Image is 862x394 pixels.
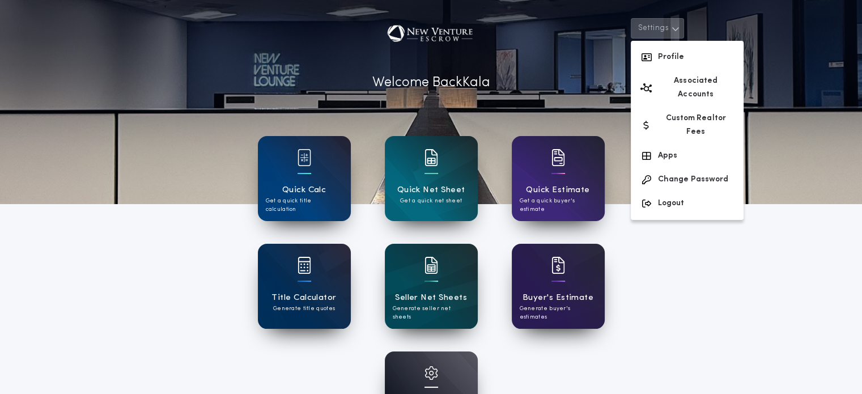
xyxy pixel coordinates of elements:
a: card iconQuick Net SheetGet a quick net sheet [385,136,478,221]
a: card iconSeller Net SheetsGenerate seller net sheets [385,244,478,329]
p: Get a quick net sheet [400,197,462,205]
button: Apps [631,144,744,168]
button: Associated Accounts [631,69,744,107]
button: Settings [631,18,684,39]
div: Settings [631,41,744,220]
p: Welcome Back Kala [372,73,490,93]
p: Generate buyer's estimates [520,304,597,321]
h1: Quick Net Sheet [397,184,465,197]
img: card icon [551,149,565,166]
img: card icon [298,257,311,274]
a: card iconTitle CalculatorGenerate title quotes [258,244,351,329]
button: Custom Realtor Fees [631,107,744,144]
p: Generate title quotes [273,304,335,313]
img: card icon [424,366,438,380]
h1: Quick Calc [282,184,326,197]
button: Change Password [631,168,744,192]
img: card icon [424,257,438,274]
h1: Quick Estimate [526,184,590,197]
a: card iconQuick CalcGet a quick title calculation [258,136,351,221]
button: Profile [631,45,744,69]
h1: Title Calculator [271,291,336,304]
img: card icon [298,149,311,166]
a: card iconQuick EstimateGet a quick buyer's estimate [512,136,605,221]
button: Logout [631,192,744,215]
img: card icon [424,149,438,166]
p: Generate seller net sheets [393,304,470,321]
h1: Seller Net Sheets [395,291,467,304]
p: Get a quick buyer's estimate [520,197,597,214]
a: card iconBuyer's EstimateGenerate buyer's estimates [512,244,605,329]
h1: Buyer's Estimate [523,291,593,304]
img: card icon [551,257,565,274]
p: Get a quick title calculation [266,197,343,214]
img: account-logo [379,18,483,52]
